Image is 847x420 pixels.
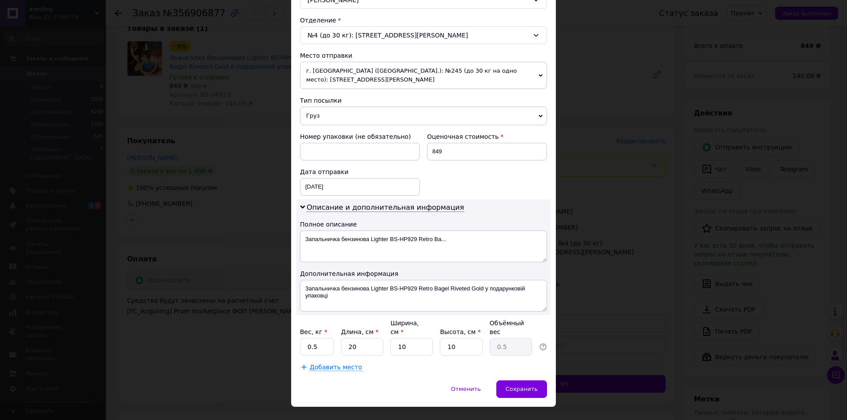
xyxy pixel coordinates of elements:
span: Место отправки [300,52,352,59]
span: Описание и дополнительная информация [307,203,464,212]
label: Вес, кг [300,328,327,335]
label: Высота, см [440,328,480,335]
div: Номер упаковки (не обязательно) [300,132,420,141]
span: Добавить место [310,364,362,371]
label: Длина, см [341,328,379,335]
div: Оценочная стоимость [427,132,547,141]
textarea: Запальничка бензинова Lighter BS-HP929 Retro Bagel Riveted Gold у подарунковій упаковці [300,280,547,312]
div: Отделение [300,16,547,25]
div: Дополнительная информация [300,269,547,278]
div: Объёмный вес [490,319,532,336]
span: г. [GEOGRAPHIC_DATA] ([GEOGRAPHIC_DATA].): №245 (до 30 кг на одно место): [STREET_ADDRESS][PERSON... [300,62,547,89]
span: Груз [300,107,547,125]
label: Ширина, см [390,320,419,335]
span: Отменить [451,386,481,392]
div: Дата отправки [300,167,420,176]
textarea: Запальничка бензинова Lighter BS-HP929 Retro Ba... [300,230,547,262]
div: №4 (до 30 кг): [STREET_ADDRESS][PERSON_NAME] [300,26,547,44]
span: Сохранить [506,386,538,392]
span: Тип посылки [300,97,341,104]
div: Полное описание [300,220,547,229]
